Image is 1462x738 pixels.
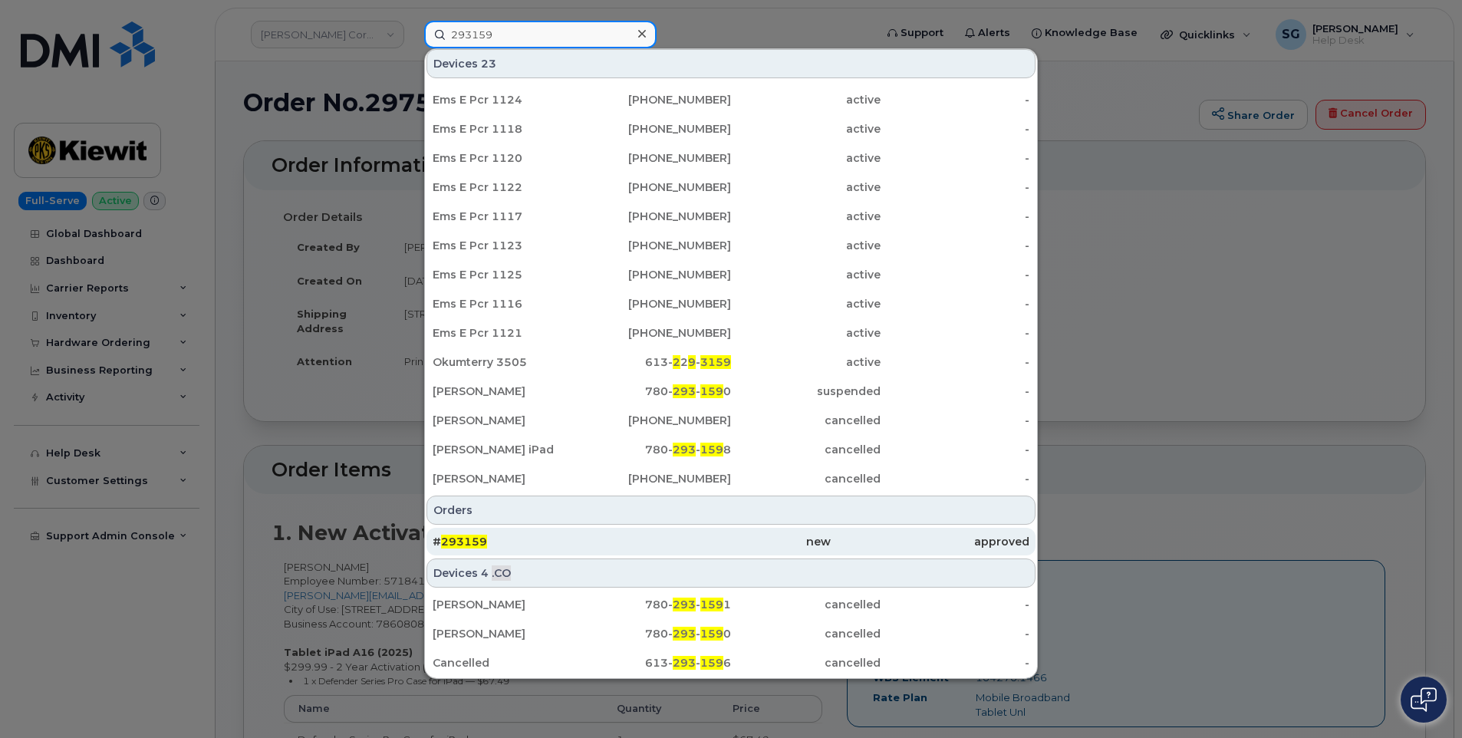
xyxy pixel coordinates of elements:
div: cancelled [731,442,881,457]
a: [PERSON_NAME]780-293-1590suspended- [426,377,1036,405]
span: 159 [700,384,723,398]
div: [PERSON_NAME] iPad [433,442,582,457]
div: [PHONE_NUMBER] [582,325,732,341]
a: #293159newapproved [426,528,1036,555]
div: - [881,325,1030,341]
a: Ems E Pcr 1124[PHONE_NUMBER]active- [426,86,1036,114]
div: cancelled [731,471,881,486]
div: Ems E Pcr 1116 [433,296,582,311]
div: - [881,267,1030,282]
div: [PHONE_NUMBER] [582,121,732,137]
div: active [731,354,881,370]
span: 159 [700,627,723,641]
div: active [731,150,881,166]
div: active [731,180,881,195]
div: Ems E Pcr 1121 [433,325,582,341]
span: 2 [673,355,680,369]
div: [PHONE_NUMBER] [582,413,732,428]
div: approved [831,534,1029,549]
div: active [731,267,881,282]
div: Ems E Pcr 1125 [433,267,582,282]
span: 293 [673,384,696,398]
a: [PERSON_NAME] iPad780-293-1598cancelled- [426,436,1036,463]
div: [PERSON_NAME] [433,471,582,486]
span: 293 [673,598,696,611]
div: Ems E Pcr 1122 [433,180,582,195]
a: Ems E Pcr 1118[PHONE_NUMBER]active- [426,115,1036,143]
a: Ems E Pcr 1122[PHONE_NUMBER]active- [426,173,1036,201]
div: active [731,296,881,311]
a: [PERSON_NAME][PHONE_NUMBER]cancelled- [426,465,1036,493]
div: Ems E Pcr 1118 [433,121,582,137]
div: [PHONE_NUMBER] [582,150,732,166]
div: - [881,354,1030,370]
div: active [731,92,881,107]
div: new [631,534,830,549]
div: - [881,209,1030,224]
div: cancelled [731,597,881,612]
div: Orders [426,496,1036,525]
div: Ems E Pcr 1123 [433,238,582,253]
a: [PERSON_NAME]780-293-1591cancelled- [426,591,1036,618]
div: [PHONE_NUMBER] [582,267,732,282]
a: Okumterry 3505613-229-3159active- [426,348,1036,376]
a: Ems E Pcr 1116[PHONE_NUMBER]active- [426,290,1036,318]
span: 293159 [441,535,487,549]
span: 293 [673,443,696,456]
a: Ems E Pcr 1125[PHONE_NUMBER]active- [426,261,1036,288]
div: 780- - 0 [582,384,732,399]
a: Ems E Pcr 1117[PHONE_NUMBER]active- [426,203,1036,230]
div: - [881,655,1030,670]
div: 613- - 6 [582,655,732,670]
div: cancelled [731,626,881,641]
div: active [731,325,881,341]
div: [PHONE_NUMBER] [582,92,732,107]
div: [PHONE_NUMBER] [582,296,732,311]
div: cancelled [731,413,881,428]
a: [PERSON_NAME]780-293-1590cancelled- [426,620,1036,647]
span: 4 [481,565,489,581]
span: 9 [688,355,696,369]
div: Okumterry 3505 [433,354,582,370]
span: .CO [492,565,511,581]
div: # [433,534,631,549]
img: Open chat [1411,687,1437,712]
span: 159 [700,656,723,670]
div: - [881,150,1030,166]
div: [PHONE_NUMBER] [582,180,732,195]
div: 780- - 0 [582,626,732,641]
a: Ems E Pcr 1120[PHONE_NUMBER]active- [426,144,1036,172]
div: - [881,442,1030,457]
div: - [881,92,1030,107]
div: Cancelled [433,655,582,670]
span: 159 [700,443,723,456]
div: - [881,626,1030,641]
div: suspended [731,384,881,399]
div: - [881,180,1030,195]
div: - [881,384,1030,399]
div: 780- - 8 [582,442,732,457]
div: Ems E Pcr 1117 [433,209,582,224]
a: Cancelled613-293-1596cancelled- [426,649,1036,677]
span: 159 [700,598,723,611]
div: active [731,238,881,253]
div: Ems E Pcr 1124 [433,92,582,107]
span: 293 [673,627,696,641]
div: - [881,296,1030,311]
a: [PERSON_NAME][PHONE_NUMBER]cancelled- [426,407,1036,434]
div: [PERSON_NAME] [433,413,582,428]
div: [PHONE_NUMBER] [582,238,732,253]
span: 23 [481,56,496,71]
div: active [731,121,881,137]
div: - [881,471,1030,486]
a: Ems E Pcr 1123[PHONE_NUMBER]active- [426,232,1036,259]
div: 780- - 1 [582,597,732,612]
span: 293 [673,656,696,670]
div: [PHONE_NUMBER] [582,209,732,224]
span: 3159 [700,355,731,369]
div: cancelled [731,655,881,670]
div: 613- 2 - [582,354,732,370]
div: - [881,597,1030,612]
div: - [881,238,1030,253]
div: - [881,121,1030,137]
